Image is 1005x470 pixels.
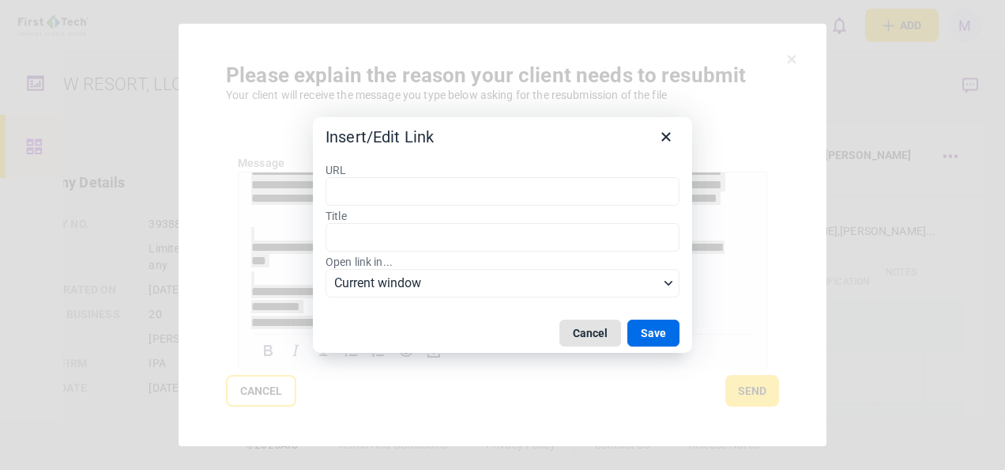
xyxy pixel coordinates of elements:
button: Open link in... [326,269,679,298]
label: Open link in... [326,255,679,269]
span: Current window [334,274,659,293]
button: Close [653,123,679,150]
label: URL [326,163,679,177]
div: Insert/Edit Link [326,127,434,147]
button: Save [627,320,679,347]
button: Cancel [559,320,621,347]
label: Title [326,209,679,223]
